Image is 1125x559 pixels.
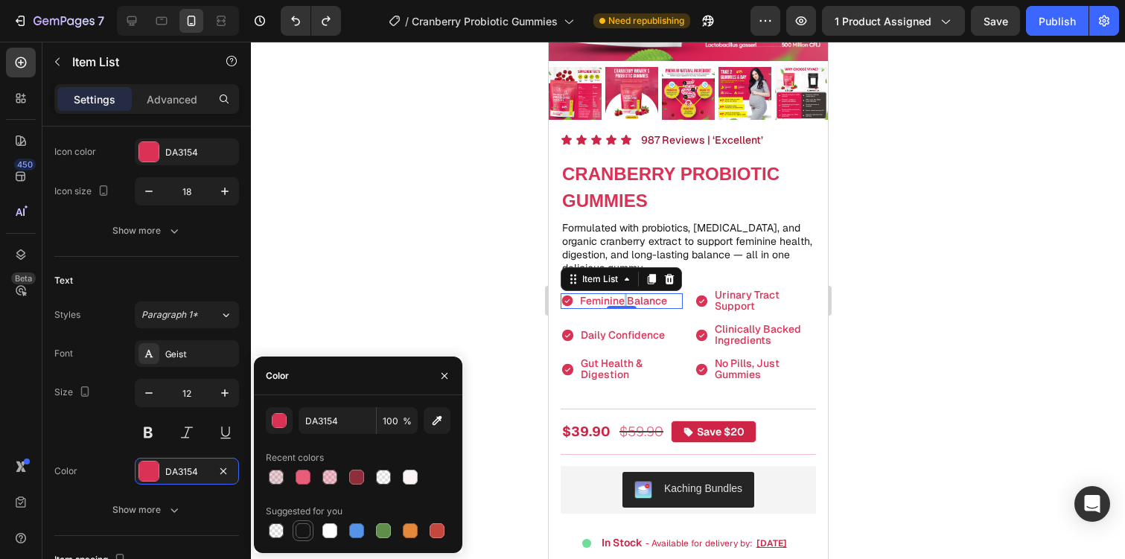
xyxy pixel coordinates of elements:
div: Suggested for you [266,505,342,518]
input: Eg: FFFFFF [299,407,376,434]
div: Size [54,383,94,403]
button: Save [971,6,1020,36]
div: Color [54,464,77,478]
div: Text [54,274,73,287]
button: Publish [1026,6,1089,36]
div: Undo/Redo [281,6,341,36]
p: 7 [98,12,104,30]
div: DA3154 [165,146,235,159]
div: Icon color [54,145,96,159]
button: Paragraph 1* [135,301,239,328]
span: Paragraph 1* [141,308,198,322]
button: Show more [54,217,239,244]
div: Icon size [54,182,112,202]
button: 7 [6,6,111,36]
div: 450 [14,159,36,170]
div: Recent colors [266,451,324,464]
div: Show more [112,502,182,517]
div: Beta [11,272,36,284]
button: 1 product assigned [822,6,965,36]
span: % [403,415,412,428]
div: Styles [54,308,80,322]
div: Show more [112,223,182,238]
p: Item List [72,53,199,71]
div: DA3154 [165,465,208,479]
div: Geist [165,348,235,361]
span: Save [984,15,1008,28]
p: Settings [74,92,115,107]
div: Color [266,369,289,383]
span: 1 product assigned [835,13,931,29]
div: Open Intercom Messenger [1074,486,1110,522]
span: / [405,13,409,29]
div: Font [54,347,73,360]
button: Show more [54,496,239,523]
p: Advanced [147,92,197,107]
span: Need republishing [608,14,684,28]
div: Publish [1039,13,1076,29]
iframe: Design area [549,42,828,559]
span: Cranberry Probiotic Gummies [412,13,558,29]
